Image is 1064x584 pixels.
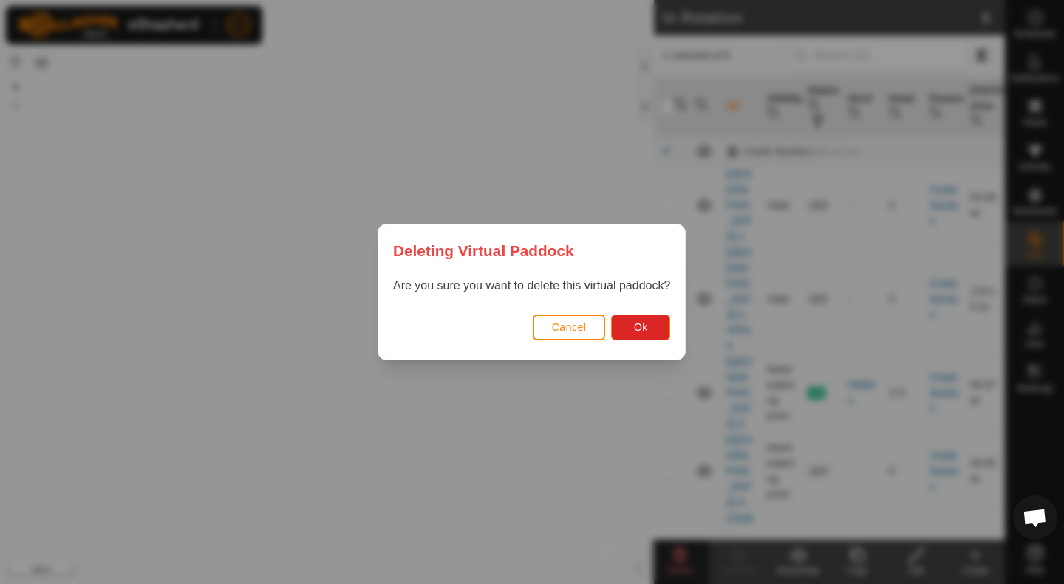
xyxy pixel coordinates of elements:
[612,315,671,340] button: Ok
[552,321,587,333] span: Cancel
[1013,495,1057,540] div: Open chat
[393,277,670,295] p: Are you sure you want to delete this virtual paddock?
[634,321,648,333] span: Ok
[393,239,574,262] span: Deleting Virtual Paddock
[533,315,606,340] button: Cancel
